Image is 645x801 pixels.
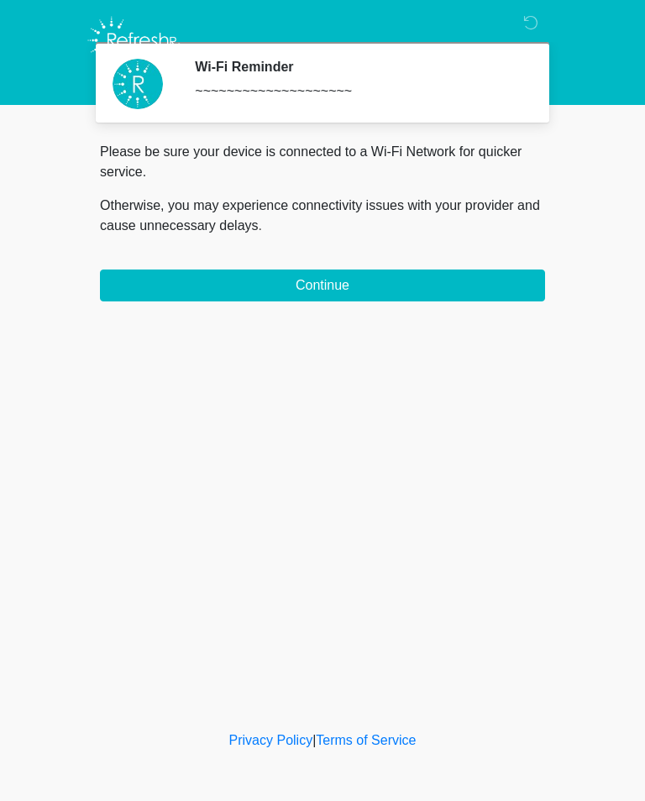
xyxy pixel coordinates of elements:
img: Agent Avatar [113,59,163,109]
a: Terms of Service [316,733,416,747]
a: | [312,733,316,747]
button: Continue [100,270,545,301]
p: Please be sure your device is connected to a Wi-Fi Network for quicker service. [100,142,545,182]
div: ~~~~~~~~~~~~~~~~~~~~ [195,81,520,102]
span: . [259,218,262,233]
a: Privacy Policy [229,733,313,747]
img: Refresh RX Logo [83,13,185,68]
p: Otherwise, you may experience connectivity issues with your provider and cause unnecessary delays [100,196,545,236]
